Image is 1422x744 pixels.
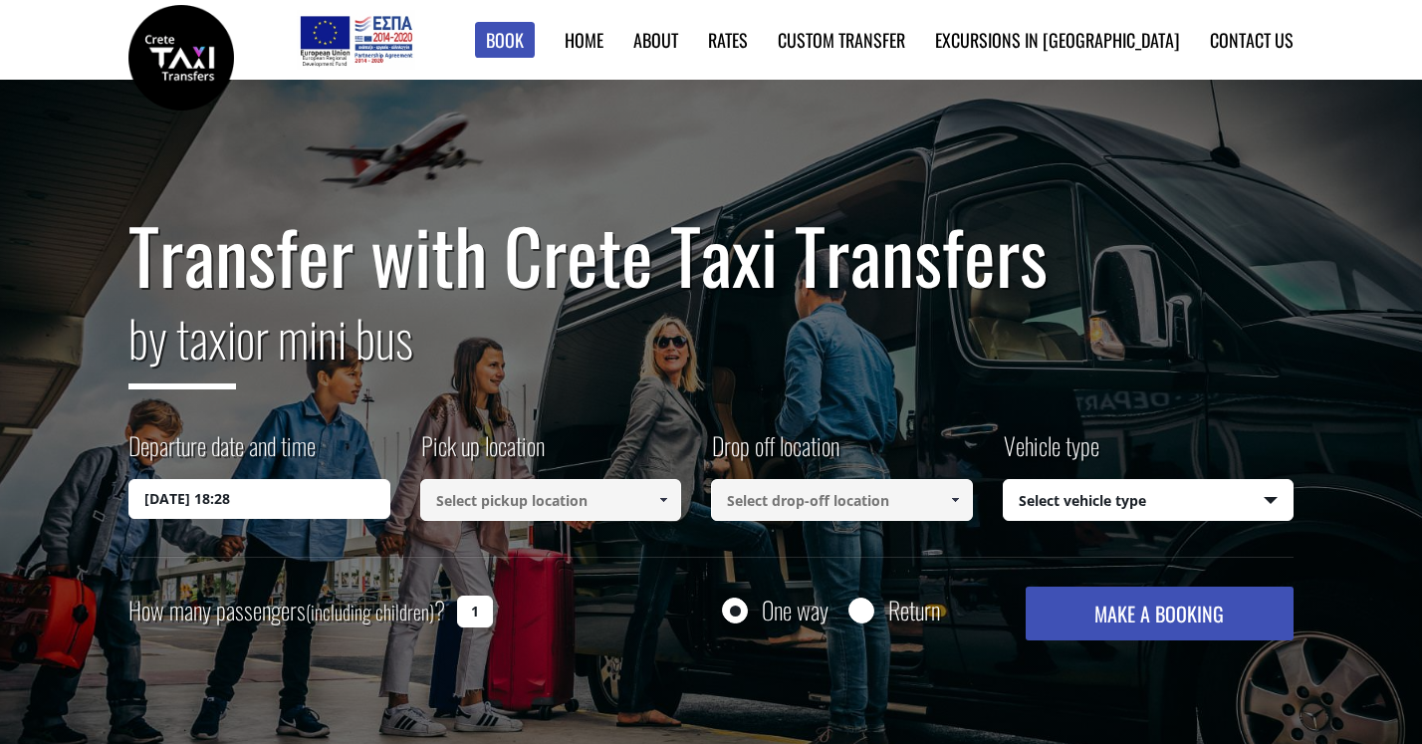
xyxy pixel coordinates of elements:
h1: Transfer with Crete Taxi Transfers [128,213,1294,297]
span: by taxi [128,300,236,389]
a: Show All Items [647,479,680,521]
h2: or mini bus [128,297,1294,404]
button: MAKE A BOOKING [1026,587,1294,640]
a: Excursions in [GEOGRAPHIC_DATA] [935,27,1180,53]
a: Crete Taxi Transfers | Safe Taxi Transfer Services from to Heraklion Airport, Chania Airport, Ret... [128,45,234,66]
input: Select pickup location [420,479,682,521]
label: Pick up location [420,428,545,479]
a: Show All Items [938,479,971,521]
img: Crete Taxi Transfers | Safe Taxi Transfer Services from to Heraklion Airport, Chania Airport, Ret... [128,5,234,111]
a: Custom Transfer [778,27,905,53]
label: Departure date and time [128,428,316,479]
input: Select drop-off location [711,479,973,521]
label: Return [888,598,940,622]
a: Contact us [1210,27,1294,53]
span: Select vehicle type [1004,480,1294,522]
label: How many passengers ? [128,587,445,635]
a: Rates [708,27,748,53]
label: Drop off location [711,428,839,479]
label: One way [762,598,829,622]
img: e-bannersEUERDF180X90.jpg [297,10,415,70]
a: About [633,27,678,53]
small: (including children) [306,597,434,626]
label: Vehicle type [1003,428,1099,479]
a: Home [565,27,603,53]
a: Book [475,22,535,59]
